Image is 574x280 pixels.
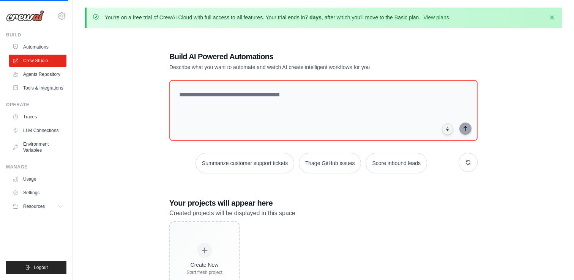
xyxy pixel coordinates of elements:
span: Resources [23,203,45,209]
div: Create New [186,261,222,269]
button: Summarize customer support tickets [196,153,294,173]
button: Click to speak your automation idea [442,123,453,135]
p: Created projects will be displayed in this space [169,208,478,218]
span: Logout [34,264,48,271]
h3: Your projects will appear here [169,198,478,208]
img: Logo [6,10,44,22]
a: Tools & Integrations [9,82,66,94]
strong: 7 days [305,14,322,20]
div: Build [6,32,66,38]
h1: Build AI Powered Automations [169,51,424,62]
button: Triage GitHub issues [299,153,361,173]
a: Environment Variables [9,138,66,156]
a: Agents Repository [9,68,66,80]
a: Traces [9,111,66,123]
a: Crew Studio [9,55,66,67]
div: Start fresh project [186,269,222,275]
a: Automations [9,41,66,53]
a: Usage [9,173,66,185]
a: LLM Connections [9,124,66,137]
button: Score inbound leads [366,153,427,173]
p: You're on a free trial of CrewAI Cloud with full access to all features. Your trial ends in , aft... [105,14,451,21]
button: Logout [6,261,66,274]
a: Settings [9,187,66,199]
div: Manage [6,164,66,170]
a: View plans [423,14,449,20]
button: Resources [9,200,66,212]
p: Describe what you want to automate and watch AI create intelligent workflows for you [169,63,424,71]
div: Operate [6,102,66,108]
button: Get new suggestions [459,153,478,172]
